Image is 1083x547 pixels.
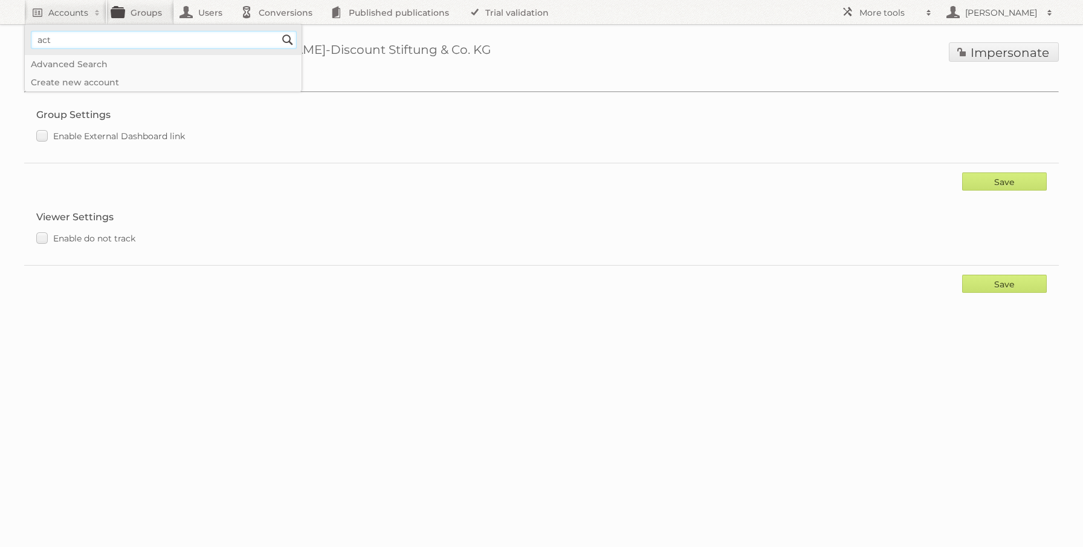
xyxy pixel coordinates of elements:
h2: Group: Training Netto [24,65,1059,79]
h1: Account 92961: [PERSON_NAME] [PERSON_NAME]-Discount Stiftung & Co. KG [24,42,1059,65]
legend: Group Settings [36,109,111,120]
input: Save [962,275,1047,293]
h2: More tools [859,7,920,19]
legend: Viewer Settings [36,211,114,223]
a: Impersonate [949,42,1059,62]
h2: [PERSON_NAME] [962,7,1041,19]
input: Save [962,172,1047,191]
h2: Accounts [48,7,88,19]
a: Advanced Search [25,55,302,73]
span: Enable do not track [53,233,135,244]
span: Enable External Dashboard link [53,131,185,142]
input: Search [279,31,297,49]
a: Create new account [25,73,302,91]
